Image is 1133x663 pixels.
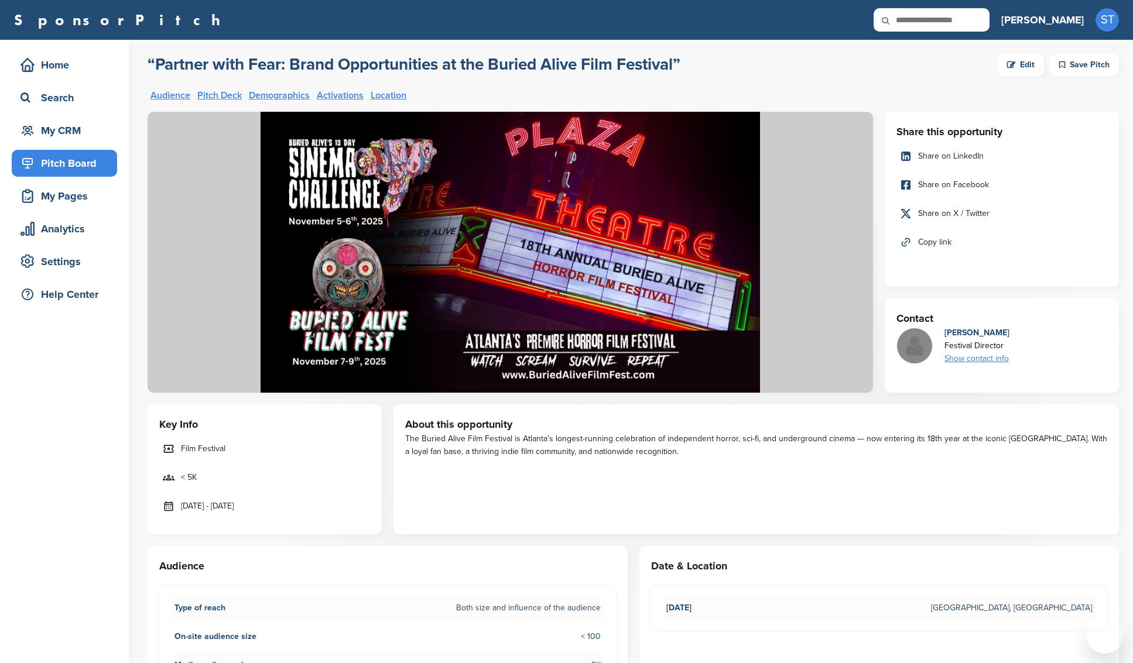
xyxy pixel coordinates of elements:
span: On-site audience size [174,630,256,643]
span: Film Festival [181,442,225,455]
span: [DATE] [666,602,692,614]
iframe: Button to launch messaging window [1086,616,1124,654]
h3: [PERSON_NAME] [1001,12,1084,28]
div: Save Pitch [1050,54,1119,76]
img: Missing [897,328,932,363]
a: Share on X / Twitter [896,201,1107,226]
a: Settings [12,248,117,275]
h3: About this opportunity [405,416,1107,432]
a: Help Center [12,281,117,308]
a: [PERSON_NAME] [1001,7,1084,33]
a: Edit [998,54,1044,76]
span: Share on LinkedIn [918,150,984,163]
div: [PERSON_NAME] [944,327,1009,339]
a: Analytics [12,215,117,242]
a: Audience [150,91,190,100]
h3: Audience [159,558,616,574]
h2: “Partner with Fear: Brand Opportunities at the Buried Alive Film Festival” [148,54,680,75]
h3: Share this opportunity [896,123,1107,140]
a: “Partner with Fear: Brand Opportunities at the Buried Alive Film Festival” [148,54,680,76]
span: Copy link [918,236,951,249]
a: Home [12,51,117,78]
div: Help Center [18,284,117,305]
span: [GEOGRAPHIC_DATA], [GEOGRAPHIC_DATA] [931,602,1092,614]
div: Pitch Board [18,153,117,174]
div: Show contact info [944,352,1009,365]
span: Type of reach [174,602,225,614]
div: My CRM [18,120,117,141]
h3: Contact [896,310,1107,327]
span: Share on X / Twitter [918,207,990,220]
div: Analytics [18,218,117,239]
span: < 100 [581,630,601,643]
div: Search [18,87,117,108]
div: Settings [18,251,117,272]
a: SponsorPitch [14,12,228,28]
a: Pitch Deck [197,91,242,100]
a: Search [12,84,117,111]
div: Home [18,54,117,75]
a: Activations [317,91,364,100]
img: Sponsorpitch & [148,112,873,393]
span: Share on Facebook [918,178,989,191]
h3: Date & Location [651,558,1108,574]
a: My Pages [12,183,117,209]
a: Copy link [896,230,1107,255]
a: Location [371,91,406,100]
a: Pitch Board [12,150,117,177]
span: Both size and influence of the audience [456,602,601,614]
div: Festival Director [944,339,1009,352]
a: Demographics [249,91,310,100]
div: My Pages [18,185,117,207]
a: My CRM [12,117,117,144]
span: [DATE] - [DATE] [181,500,234,513]
a: Share on LinkedIn [896,144,1107,169]
h3: Key Info [159,416,370,432]
span: ST [1096,8,1119,32]
a: Share on Facebook [896,173,1107,197]
span: < 5K [181,471,197,484]
div: The Buried Alive Film Festival is Atlanta’s longest-running celebration of independent horror, sc... [405,432,1107,458]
